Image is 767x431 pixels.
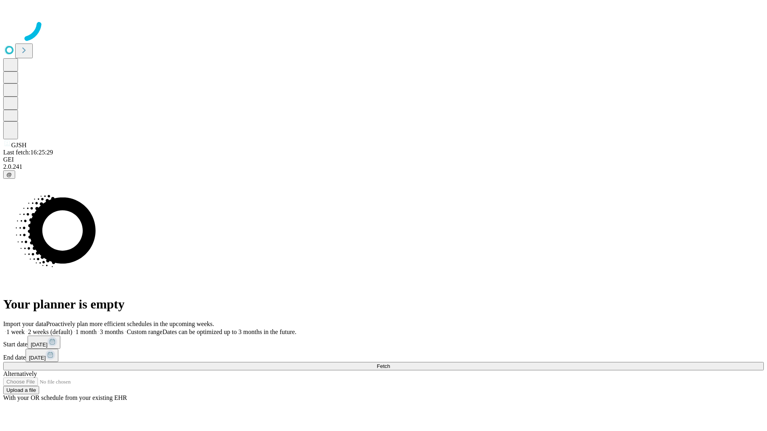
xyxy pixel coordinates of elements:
[3,297,764,312] h1: Your planner is empty
[28,336,60,349] button: [DATE]
[3,386,39,394] button: Upload a file
[6,328,25,335] span: 1 week
[127,328,162,335] span: Custom range
[3,362,764,370] button: Fetch
[3,149,53,156] span: Last fetch: 16:25:29
[6,172,12,178] span: @
[3,170,15,179] button: @
[31,342,48,348] span: [DATE]
[3,349,764,362] div: End date
[28,328,72,335] span: 2 weeks (default)
[3,336,764,349] div: Start date
[26,349,58,362] button: [DATE]
[29,355,46,361] span: [DATE]
[3,163,764,170] div: 2.0.241
[3,156,764,163] div: GEI
[11,142,26,148] span: GJSH
[3,370,37,377] span: Alternatively
[163,328,296,335] span: Dates can be optimized up to 3 months in the future.
[3,394,127,401] span: With your OR schedule from your existing EHR
[76,328,97,335] span: 1 month
[46,320,214,327] span: Proactively plan more efficient schedules in the upcoming weeks.
[3,320,46,327] span: Import your data
[100,328,123,335] span: 3 months
[377,363,390,369] span: Fetch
